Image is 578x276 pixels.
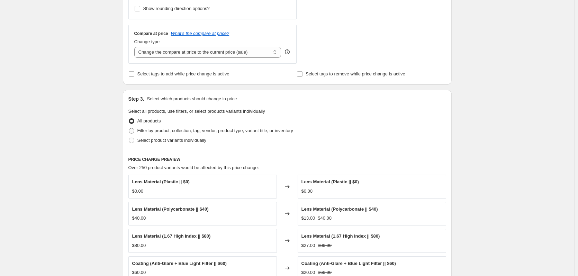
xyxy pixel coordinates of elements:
[318,269,332,276] strike: $60.00
[143,6,210,11] span: Show rounding direction options?
[301,261,396,266] span: Coating (Anti-Glare + Blue Light Filter || $60)
[306,71,405,76] span: Select tags to remove while price change is active
[128,95,144,102] h2: Step 3.
[134,31,168,36] h3: Compare at price
[137,118,161,123] span: All products
[301,179,359,184] span: Lens Material (Plastic || $0)
[318,215,332,222] strike: $40.00
[301,242,315,249] div: $27.00
[132,188,144,195] div: $0.00
[128,157,446,162] h6: PRICE CHANGE PREVIEW
[137,128,293,133] span: Filter by product, collection, tag, vendor, product type, variant title, or inventory
[301,215,315,222] div: $13.00
[132,261,227,266] span: Coating (Anti-Glare + Blue Light Filter || $60)
[171,31,229,36] button: What's the compare at price?
[128,109,265,114] span: Select all products, use filters, or select products variants individually
[284,48,291,55] div: help
[301,269,315,276] div: $20.00
[301,188,313,195] div: $0.00
[318,242,332,249] strike: $80.00
[132,233,211,239] span: Lens Material (1.67 High Index || $80)
[137,138,206,143] span: Select product variants individually
[132,269,146,276] div: $60.00
[132,215,146,222] div: $40.00
[132,206,209,212] span: Lens Material (Polycarbonate || $40)
[132,179,190,184] span: Lens Material (Plastic || $0)
[134,39,160,44] span: Change type
[132,242,146,249] div: $80.00
[137,71,229,76] span: Select tags to add while price change is active
[147,95,237,102] p: Select which products should change in price
[128,165,259,170] span: Over 250 product variants would be affected by this price change:
[301,233,380,239] span: Lens Material (1.67 High Index || $80)
[301,206,378,212] span: Lens Material (Polycarbonate || $40)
